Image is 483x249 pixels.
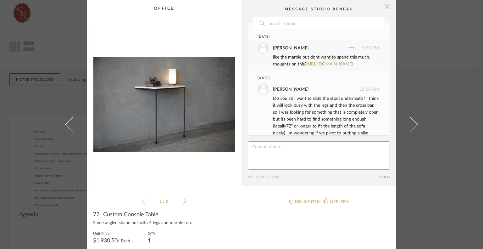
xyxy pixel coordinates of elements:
[163,200,166,203] span: /
[258,42,379,54] div: 9:50 PM
[93,23,235,186] img: 4b4325d3-1318-47f5-98b8-f4b9f92c64ae_1000x1000.jpg
[93,221,235,226] div: Same angled shape but with 4 legs and marble top.
[268,17,385,30] input: Search Thread
[248,175,379,179] div: Return = Send
[379,175,390,179] button: Send
[273,54,379,68] div: like the marble but dont want to spend this much. thoughts on this?
[258,76,367,81] div: [DATE]
[258,84,379,95] div: 11:58 AM
[93,238,118,244] span: $1,930.50
[273,45,308,52] div: [PERSON_NAME]
[93,231,130,236] label: Unit Price
[118,239,130,243] span: / Each
[330,199,349,205] div: LIKE ITEM
[258,35,367,39] div: [DATE]
[307,62,353,66] a: [URL][DOMAIN_NAME]
[273,95,379,150] div: Do you still want to slide the stool underneath? I think it will look busy with the legs and then...
[148,238,155,243] div: 1
[93,211,158,218] span: 72" Custom Console Table
[166,200,169,203] span: 5
[148,231,155,236] label: QTY
[93,23,235,186] div: 0
[273,86,308,93] div: [PERSON_NAME]
[295,199,320,205] div: DISLIKE ITEM
[160,200,163,203] span: 1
